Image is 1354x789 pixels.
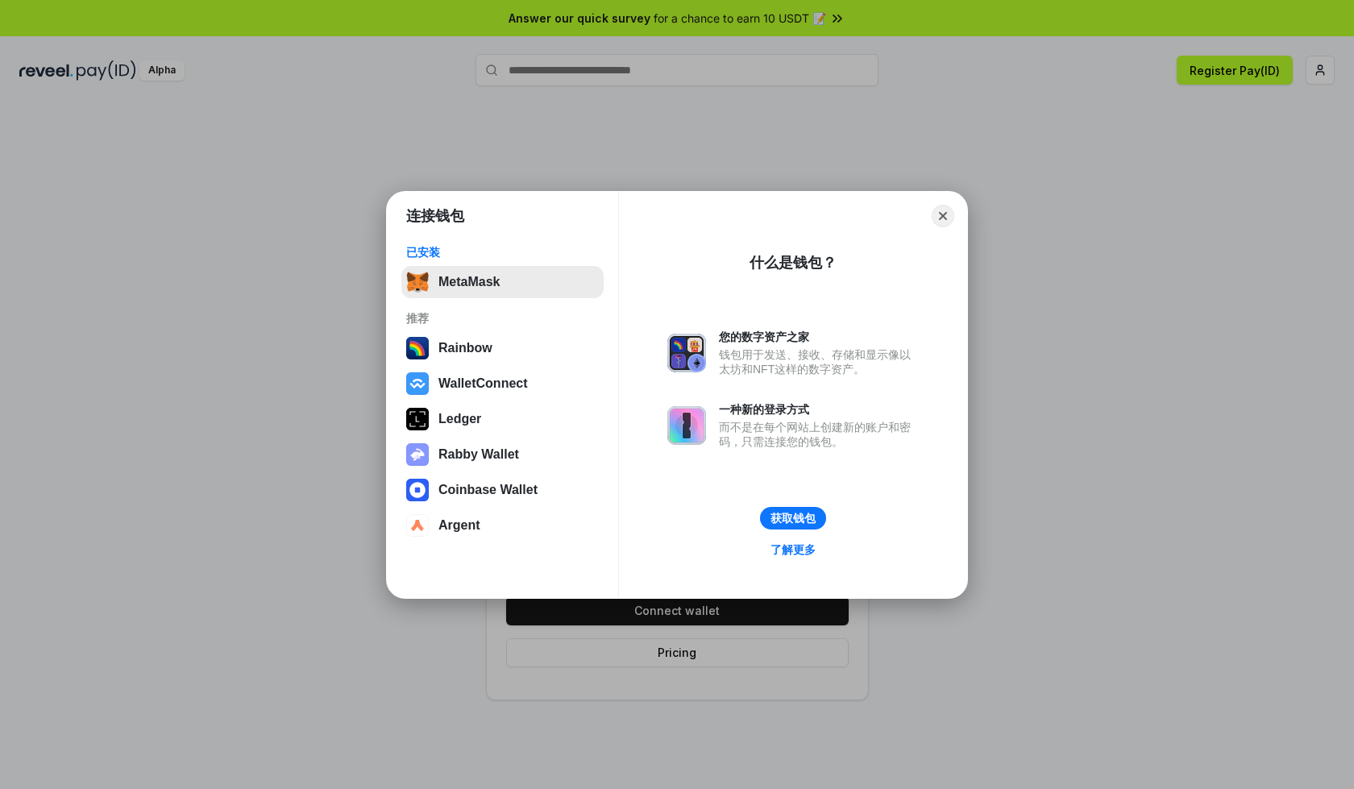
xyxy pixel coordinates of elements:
[761,539,825,560] a: 了解更多
[932,205,954,227] button: Close
[438,275,500,289] div: MetaMask
[438,518,480,533] div: Argent
[438,447,519,462] div: Rabby Wallet
[719,420,919,449] div: 而不是在每个网站上创建新的账户和密码，只需连接您的钱包。
[401,266,604,298] button: MetaMask
[401,403,604,435] button: Ledger
[406,271,429,293] img: svg+xml,%3Csvg%20fill%3D%22none%22%20height%3D%2233%22%20viewBox%3D%220%200%2035%2033%22%20width%...
[719,402,919,417] div: 一种新的登录方式
[438,341,492,355] div: Rainbow
[770,511,816,525] div: 获取钱包
[401,368,604,400] button: WalletConnect
[406,372,429,395] img: svg+xml,%3Csvg%20width%3D%2228%22%20height%3D%2228%22%20viewBox%3D%220%200%2028%2028%22%20fill%3D...
[401,438,604,471] button: Rabby Wallet
[406,443,429,466] img: svg+xml,%3Csvg%20xmlns%3D%22http%3A%2F%2Fwww.w3.org%2F2000%2Fsvg%22%20fill%3D%22none%22%20viewBox...
[760,507,826,529] button: 获取钱包
[406,479,429,501] img: svg+xml,%3Csvg%20width%3D%2228%22%20height%3D%2228%22%20viewBox%3D%220%200%2028%2028%22%20fill%3D...
[438,412,481,426] div: Ledger
[401,509,604,542] button: Argent
[406,311,599,326] div: 推荐
[667,406,706,445] img: svg+xml,%3Csvg%20xmlns%3D%22http%3A%2F%2Fwww.w3.org%2F2000%2Fsvg%22%20fill%3D%22none%22%20viewBox...
[406,408,429,430] img: svg+xml,%3Csvg%20xmlns%3D%22http%3A%2F%2Fwww.w3.org%2F2000%2Fsvg%22%20width%3D%2228%22%20height%3...
[750,253,837,272] div: 什么是钱包？
[719,330,919,344] div: 您的数字资产之家
[667,334,706,372] img: svg+xml,%3Csvg%20xmlns%3D%22http%3A%2F%2Fwww.w3.org%2F2000%2Fsvg%22%20fill%3D%22none%22%20viewBox...
[438,376,528,391] div: WalletConnect
[401,332,604,364] button: Rainbow
[401,474,604,506] button: Coinbase Wallet
[770,542,816,557] div: 了解更多
[406,206,464,226] h1: 连接钱包
[719,347,919,376] div: 钱包用于发送、接收、存储和显示像以太坊和NFT这样的数字资产。
[406,514,429,537] img: svg+xml,%3Csvg%20width%3D%2228%22%20height%3D%2228%22%20viewBox%3D%220%200%2028%2028%22%20fill%3D...
[406,245,599,260] div: 已安装
[438,483,538,497] div: Coinbase Wallet
[406,337,429,359] img: svg+xml,%3Csvg%20width%3D%22120%22%20height%3D%22120%22%20viewBox%3D%220%200%20120%20120%22%20fil...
